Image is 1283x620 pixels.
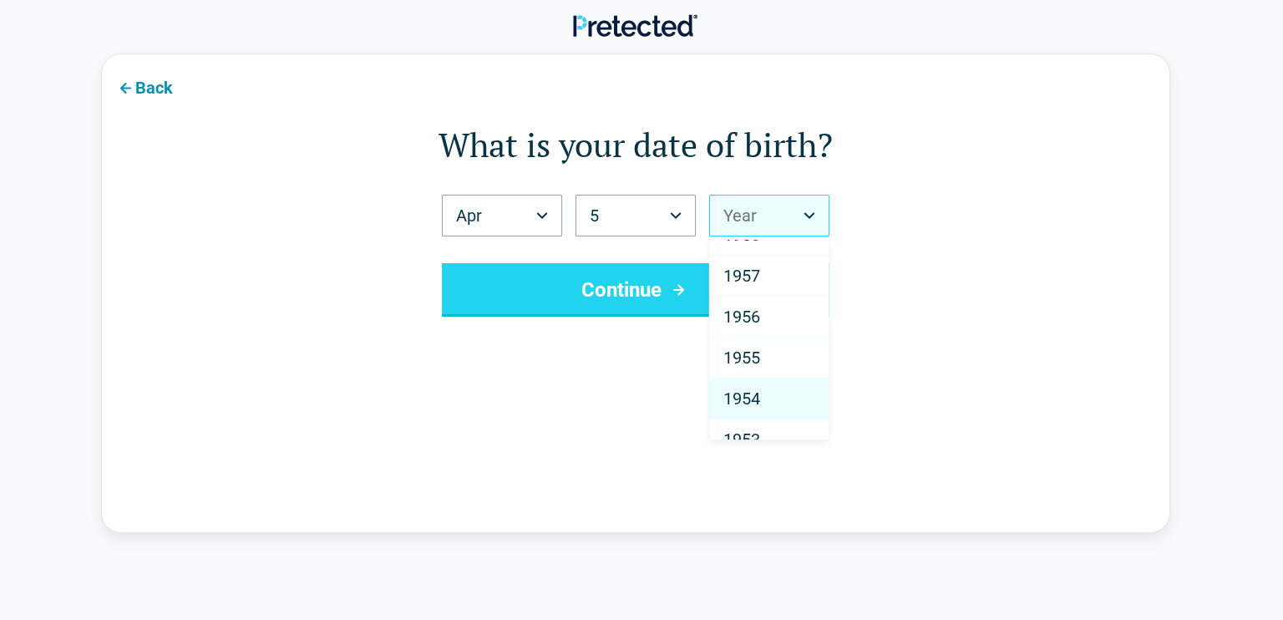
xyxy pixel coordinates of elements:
span: 1958 [723,225,760,245]
span: 1953 [723,429,760,450]
span: 1955 [723,348,760,368]
span: 1956 [723,307,760,327]
span: 1957 [723,266,760,286]
span: 1954 [723,389,760,409]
